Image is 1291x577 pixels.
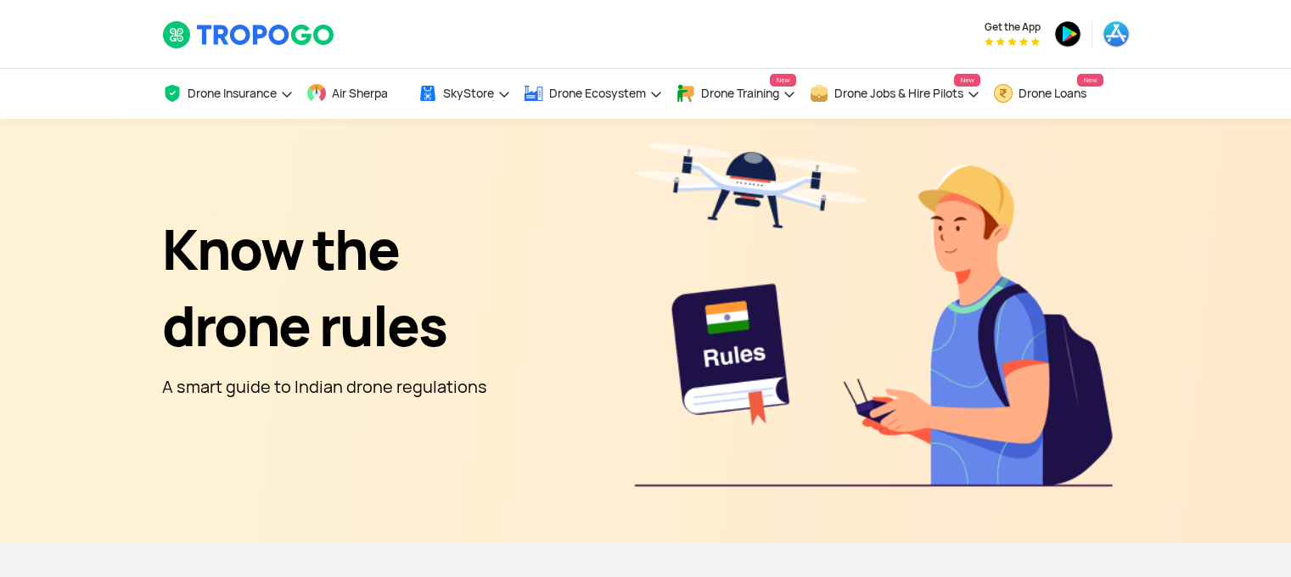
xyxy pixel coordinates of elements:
[332,87,388,100] span: Air Sherpa
[701,87,779,100] span: Drone Training
[418,69,511,119] a: SkyStore
[1077,74,1103,87] span: New
[1019,87,1086,100] span: Drone Loans
[162,20,336,49] img: TropoGo Logo
[954,74,979,87] span: New
[834,87,963,100] span: Drone Jobs & Hire Pilots
[770,74,795,87] span: New
[985,20,1041,34] span: Get the App
[188,87,277,100] span: Drone Insurance
[524,69,663,119] a: Drone Ecosystem
[443,87,494,100] span: SkyStore
[1054,20,1081,48] img: ic_playstore.png
[985,37,1040,46] img: App Raking
[993,69,1103,119] a: Drone LoansNew
[809,69,980,119] a: Drone Jobs & Hire PilotsNew
[1103,20,1130,48] img: ic_appstore.png
[162,373,487,401] p: A smart guide to Indian drone regulations
[162,212,487,365] h1: Know the drone rules
[162,69,294,119] a: Drone Insurance
[306,69,405,119] a: Air Sherpa
[676,69,796,119] a: Drone TrainingNew
[549,87,646,100] span: Drone Ecosystem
